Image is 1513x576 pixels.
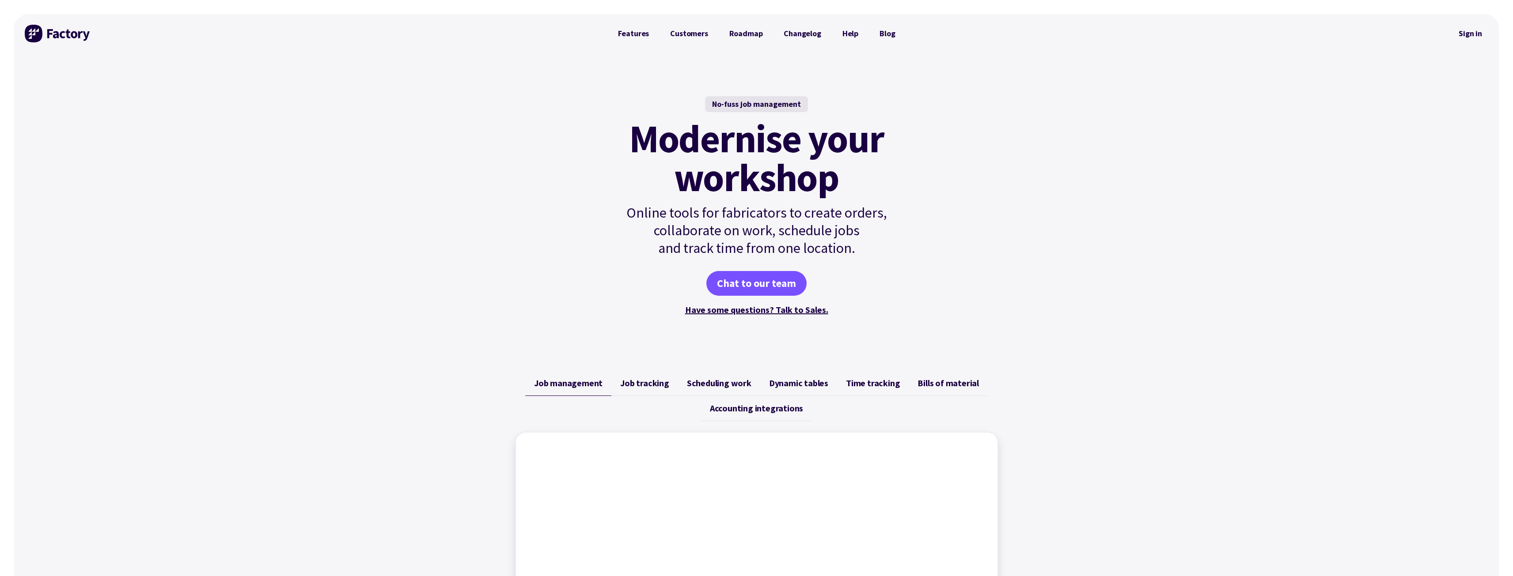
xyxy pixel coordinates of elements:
[25,25,91,42] img: Factory
[1452,23,1488,44] nav: Secondary Navigation
[918,378,979,388] span: Bills of material
[687,378,751,388] span: Scheduling work
[773,25,831,42] a: Changelog
[660,25,718,42] a: Customers
[607,204,906,257] p: Online tools for fabricators to create orders, collaborate on work, schedule jobs and track time ...
[629,119,884,197] mark: Modernise your workshop
[832,25,869,42] a: Help
[607,25,906,42] nav: Primary Navigation
[620,378,669,388] span: Job tracking
[534,378,603,388] span: Job management
[719,25,774,42] a: Roadmap
[869,25,906,42] a: Blog
[1469,534,1513,576] iframe: Chat Widget
[706,271,807,296] a: Chat to our team
[685,304,828,315] a: Have some questions? Talk to Sales.
[846,378,900,388] span: Time tracking
[710,403,803,414] span: Accounting integrations
[769,378,828,388] span: Dynamic tables
[705,96,808,112] div: No-fuss job management
[1452,23,1488,44] a: Sign in
[607,25,660,42] a: Features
